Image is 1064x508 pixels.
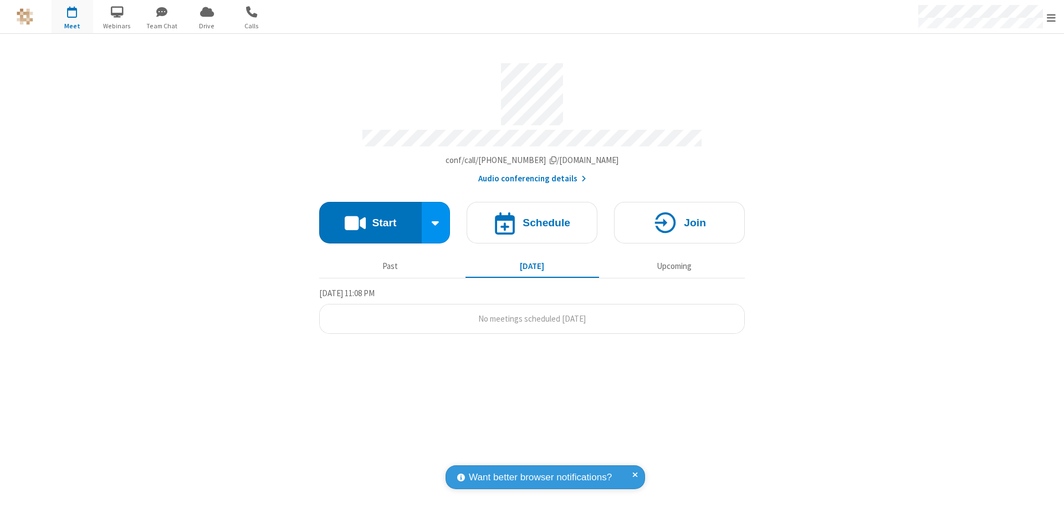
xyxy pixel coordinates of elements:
[186,21,228,31] span: Drive
[372,217,396,228] h4: Start
[319,202,422,243] button: Start
[319,55,745,185] section: Account details
[614,202,745,243] button: Join
[469,470,612,485] span: Want better browser notifications?
[422,202,451,243] div: Start conference options
[467,202,597,243] button: Schedule
[465,256,599,277] button: [DATE]
[319,288,375,298] span: [DATE] 11:08 PM
[478,313,586,324] span: No meetings scheduled [DATE]
[607,256,741,277] button: Upcoming
[446,155,619,165] span: Copy my meeting room link
[52,21,93,31] span: Meet
[324,256,457,277] button: Past
[96,21,138,31] span: Webinars
[141,21,183,31] span: Team Chat
[684,217,706,228] h4: Join
[319,287,745,334] section: Today's Meetings
[478,172,586,185] button: Audio conferencing details
[446,154,619,167] button: Copy my meeting room linkCopy my meeting room link
[523,217,570,228] h4: Schedule
[17,8,33,25] img: QA Selenium DO NOT DELETE OR CHANGE
[231,21,273,31] span: Calls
